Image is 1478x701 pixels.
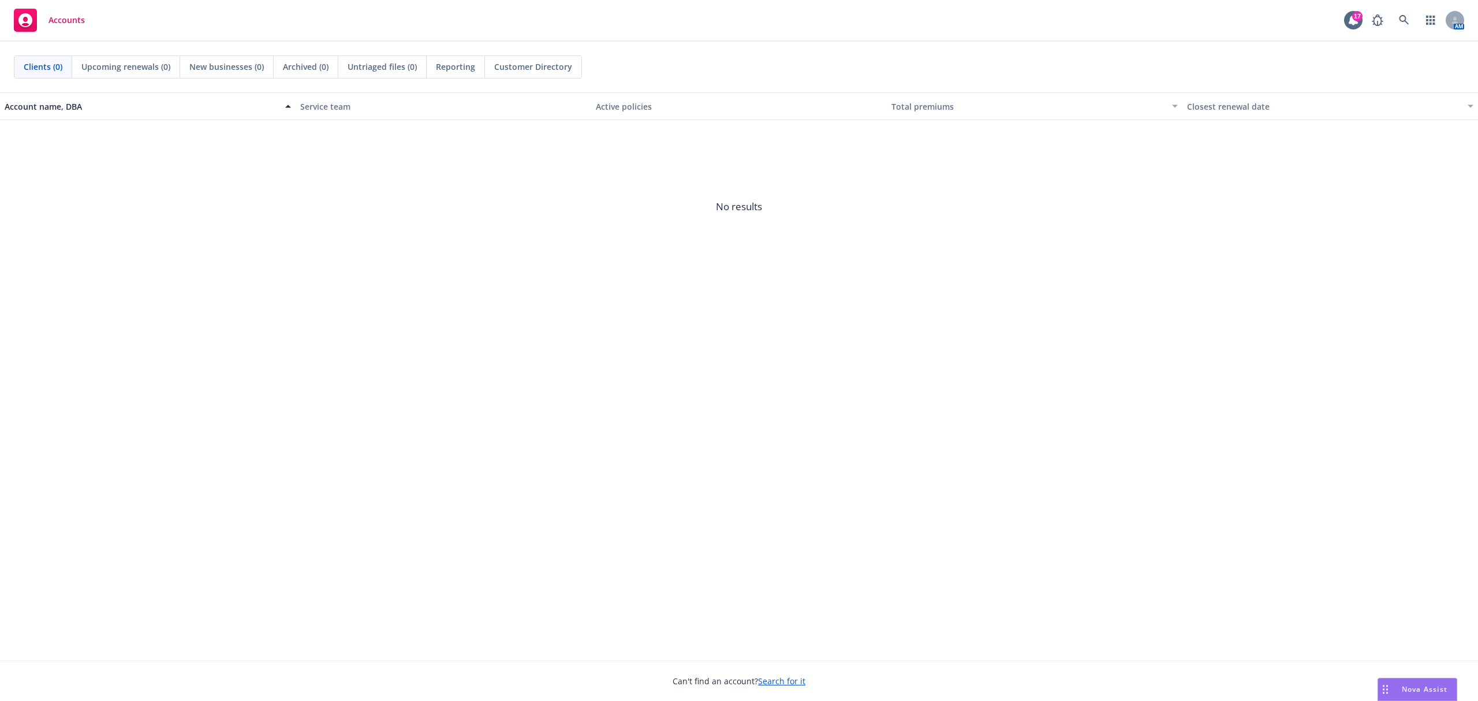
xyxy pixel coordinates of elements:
div: Drag to move [1378,678,1393,700]
span: Clients (0) [24,61,62,73]
span: Archived (0) [283,61,329,73]
a: Search [1393,9,1416,32]
span: Accounts [48,16,85,25]
button: Active policies [591,92,887,120]
a: Switch app [1419,9,1442,32]
div: 17 [1352,11,1363,21]
span: Reporting [436,61,475,73]
a: Search for it [758,676,805,687]
button: Closest renewal date [1182,92,1478,120]
div: Account name, DBA [5,100,278,113]
button: Total premiums [887,92,1182,120]
span: Can't find an account? [673,675,805,687]
button: Nova Assist [1378,678,1457,701]
span: New businesses (0) [189,61,264,73]
span: Customer Directory [494,61,572,73]
div: Closest renewal date [1187,100,1461,113]
span: Untriaged files (0) [348,61,417,73]
span: Upcoming renewals (0) [81,61,170,73]
div: Active policies [596,100,882,113]
a: Accounts [9,4,89,36]
a: Report a Bug [1366,9,1389,32]
div: Service team [300,100,587,113]
span: Nova Assist [1402,684,1447,694]
button: Service team [296,92,591,120]
div: Total premiums [891,100,1165,113]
